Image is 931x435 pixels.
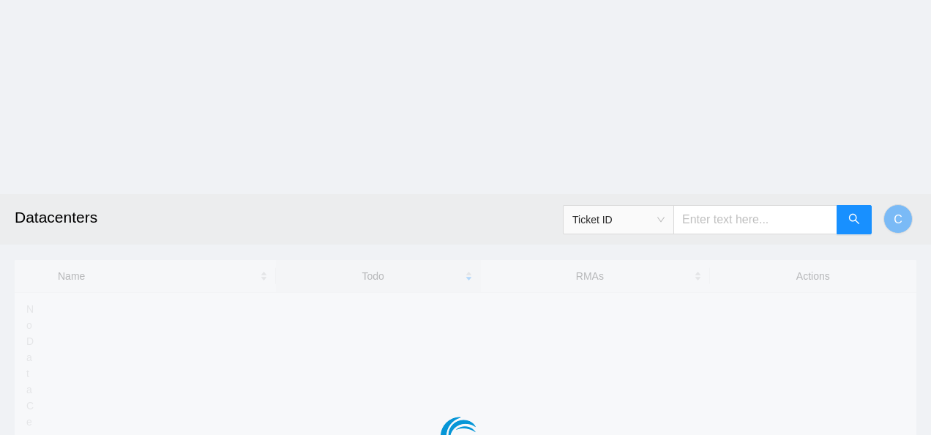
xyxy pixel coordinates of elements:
[837,205,872,234] button: search
[883,204,913,234] button: C
[894,210,902,228] span: C
[572,209,665,231] span: Ticket ID
[848,213,860,227] span: search
[673,205,837,234] input: Enter text here...
[15,194,646,241] h2: Datacenters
